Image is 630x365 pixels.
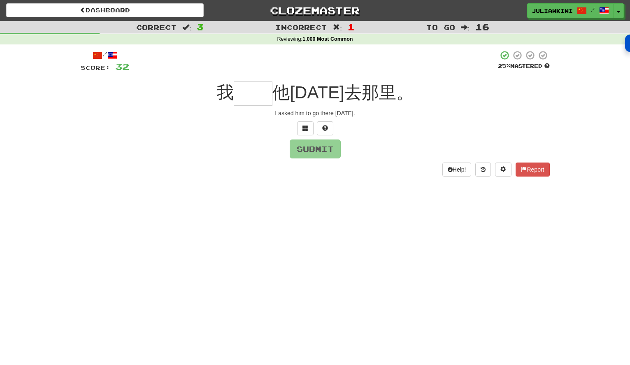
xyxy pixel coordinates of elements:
span: Incorrect [275,23,327,31]
span: 25 % [498,63,510,69]
span: 16 [475,22,489,32]
span: 他[DATE]去那里。 [272,83,413,102]
span: : [461,24,470,31]
strong: 1,000 Most Common [302,36,353,42]
button: Switch sentence to multiple choice alt+p [297,121,314,135]
button: Single letter hint - you only get 1 per sentence and score half the points! alt+h [317,121,333,135]
button: Round history (alt+y) [475,163,491,177]
button: Help! [442,163,472,177]
span: : [333,24,342,31]
span: 1 [348,22,355,32]
a: Juliawkiwi / [527,3,614,18]
span: / [591,7,595,12]
a: Dashboard [6,3,204,17]
span: : [182,24,191,31]
span: Juliawkiwi [532,7,573,14]
button: Submit [290,139,341,158]
div: I asked him to go there [DATE]. [81,109,550,117]
span: Correct [136,23,177,31]
div: Mastered [498,63,550,70]
a: Clozemaster [216,3,414,18]
span: 3 [197,22,204,32]
div: / [81,50,129,60]
span: 我 [216,83,234,102]
span: 32 [115,61,129,72]
span: To go [426,23,455,31]
span: Score: [81,64,110,71]
button: Report [516,163,549,177]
